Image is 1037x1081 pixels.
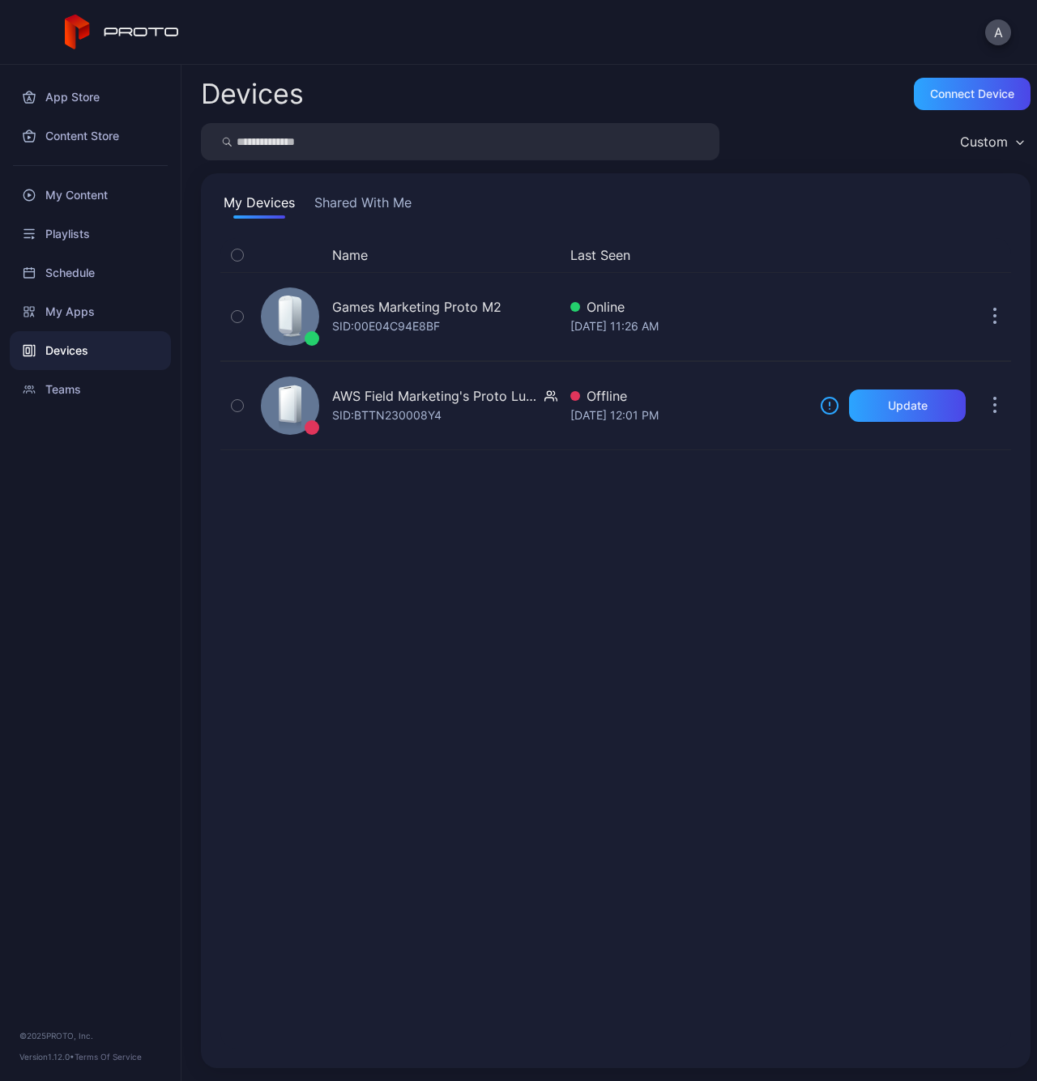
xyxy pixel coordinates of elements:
[813,245,959,265] div: Update Device
[570,386,807,406] div: Offline
[75,1052,142,1062] a: Terms Of Service
[570,406,807,425] div: [DATE] 12:01 PM
[10,117,171,155] a: Content Store
[220,193,298,219] button: My Devices
[570,245,800,265] button: Last Seen
[10,370,171,409] a: Teams
[10,292,171,331] a: My Apps
[10,215,171,253] a: Playlists
[570,317,807,336] div: [DATE] 11:26 AM
[849,389,966,422] button: Update
[888,399,928,412] div: Update
[332,406,442,425] div: SID: BTTN230008Y4
[570,297,807,317] div: Online
[332,386,538,406] div: AWS Field Marketing's Proto Luma
[10,176,171,215] a: My Content
[985,19,1011,45] button: A
[19,1029,161,1042] div: © 2025 PROTO, Inc.
[979,245,1011,265] div: Options
[201,79,304,109] h2: Devices
[10,331,171,370] a: Devices
[10,253,171,292] a: Schedule
[10,78,171,117] a: App Store
[19,1052,75,1062] span: Version 1.12.0 •
[332,317,440,336] div: SID: 00E04C94E8BF
[930,87,1014,100] div: Connect device
[952,123,1031,160] button: Custom
[960,134,1008,150] div: Custom
[311,193,415,219] button: Shared With Me
[914,78,1031,110] button: Connect device
[332,297,501,317] div: Games Marketing Proto M2
[332,245,368,265] button: Name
